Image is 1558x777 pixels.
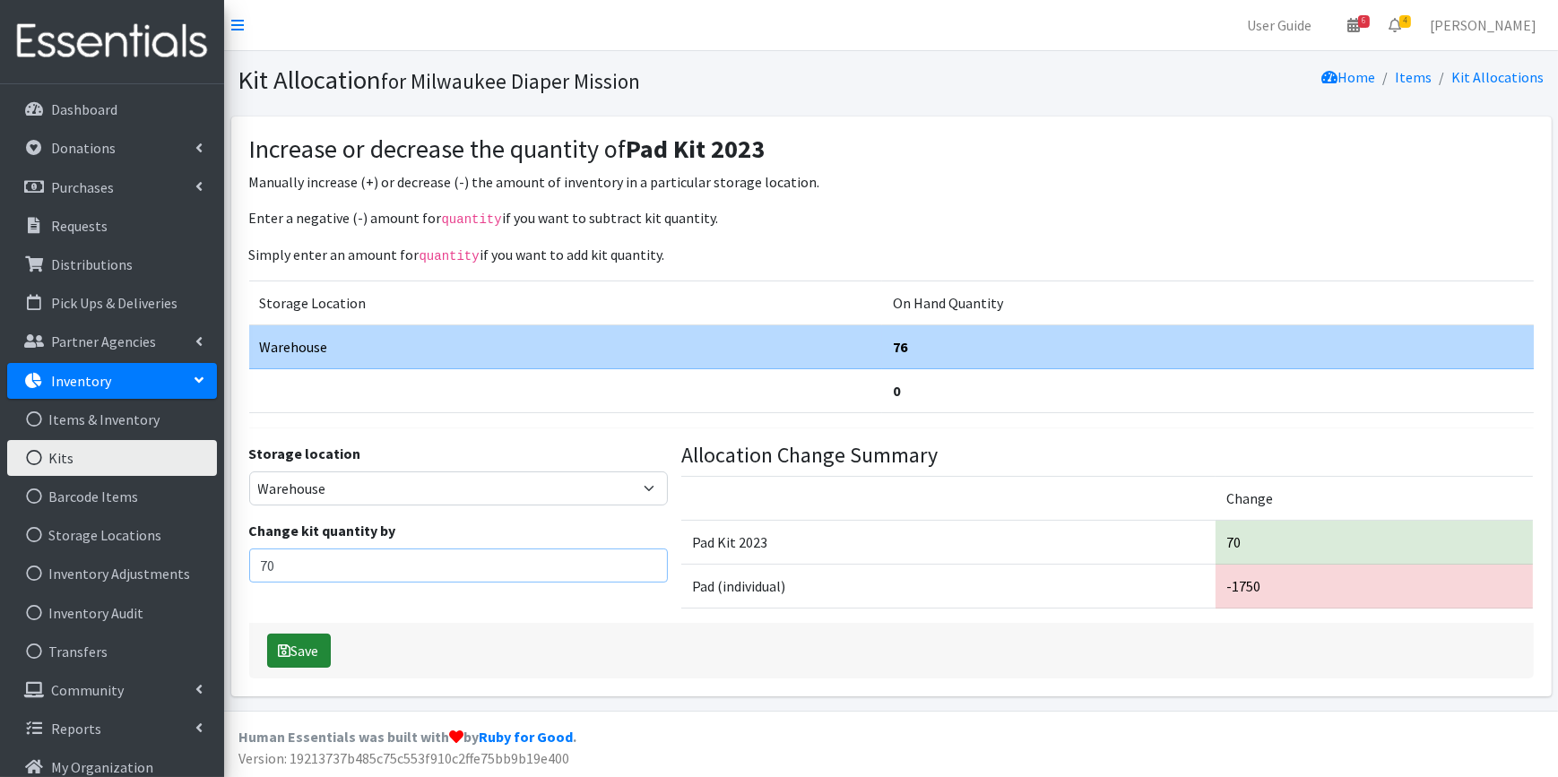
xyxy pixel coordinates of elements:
p: Partner Agencies [51,332,156,350]
a: Storage Locations [7,517,217,553]
a: Requests [7,208,217,244]
td: Storage Location [249,281,883,325]
button: Save [267,634,331,668]
a: Community [7,672,217,708]
a: Home [1322,68,1376,86]
a: Reports [7,711,217,747]
p: Dashboard [51,100,117,118]
a: Kit Allocations [1452,68,1545,86]
h1: Kit Allocation [238,65,885,96]
h3: Increase or decrease the quantity of [249,134,1534,165]
label: Storage location [249,443,361,464]
a: Barcode Items [7,479,217,514]
a: Pick Ups & Deliveries [7,285,217,321]
a: Items & Inventory [7,401,217,437]
p: Purchases [51,178,114,196]
p: Community [51,681,124,699]
a: Kits [7,440,217,476]
strong: Pad Kit 2023 [627,133,766,165]
td: Warehouse [249,325,883,369]
p: Enter a negative (-) amount for if you want to subtract kit quantity. [249,207,1534,229]
a: Items [1396,68,1432,86]
a: Partner Agencies [7,324,217,359]
td: On Hand Quantity [882,281,1533,325]
a: 6 [1333,7,1374,43]
code: quantity [442,212,502,227]
a: Inventory Audit [7,595,217,631]
a: Ruby for Good [479,728,573,746]
strong: Human Essentials was built with by . [238,728,576,746]
a: [PERSON_NAME] [1415,7,1551,43]
strong: 0 [893,382,900,400]
span: 6 [1358,15,1370,28]
a: User Guide [1233,7,1326,43]
a: Dashboard [7,91,217,127]
code: quantity [420,249,480,263]
td: -1750 [1216,564,1533,608]
td: Change [1216,476,1533,520]
p: Manually increase (+) or decrease (-) the amount of inventory in a particular storage location. [249,171,1534,193]
a: 4 [1374,7,1415,43]
p: Donations [51,139,116,157]
a: Inventory Adjustments [7,556,217,591]
p: Inventory [51,372,111,390]
p: Requests [51,217,108,235]
span: Version: 19213737b485c75c553f910c2ffe75bb9b19e400 [238,749,569,767]
td: 70 [1216,520,1533,564]
td: Pad Kit 2023 [681,520,1216,564]
span: 4 [1399,15,1411,28]
a: Inventory [7,363,217,399]
small: for Milwaukee Diaper Mission [382,68,641,94]
label: Change kit quantity by [249,520,396,541]
p: Reports [51,720,101,738]
a: Transfers [7,634,217,669]
p: Distributions [51,255,133,273]
a: Purchases [7,169,217,205]
h4: Allocation Change Summary [681,443,1533,469]
p: Simply enter an amount for if you want to add kit quantity. [249,244,1534,266]
a: Donations [7,130,217,166]
img: HumanEssentials [7,12,217,72]
p: Pick Ups & Deliveries [51,294,177,312]
td: Pad (individual) [681,564,1216,608]
strong: 76 [893,338,907,356]
a: Distributions [7,246,217,282]
p: My Organization [51,758,153,776]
